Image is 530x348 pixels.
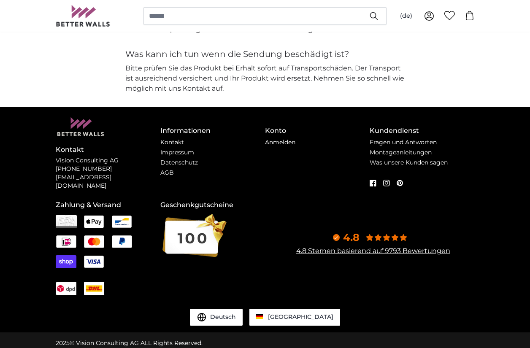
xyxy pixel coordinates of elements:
[256,314,263,319] img: Deutschland
[249,309,340,326] a: Deutschland [GEOGRAPHIC_DATA]
[265,138,295,146] a: Anmelden
[56,339,203,348] div: © Vision Consulting AG ALL Rights Reserved.
[160,126,265,136] h4: Informationen
[56,156,160,190] p: Vision Consulting AG [PHONE_NUMBER] [EMAIL_ADDRESS][DOMAIN_NAME]
[268,313,333,321] span: [GEOGRAPHIC_DATA]
[160,159,198,166] a: Datenschutz
[56,215,77,229] img: Rechnung
[56,339,70,347] span: 2025
[160,148,194,156] a: Impressum
[265,126,370,136] h4: Konto
[56,200,160,210] h4: Zahlung & Versand
[56,285,76,292] img: DPD
[56,145,160,155] h4: Kontakt
[84,285,104,292] img: DHL
[160,200,265,210] h4: Geschenkgutscheine
[125,48,404,60] h4: Was kann ich tun wenn die Sendung beschädigt ist?
[160,138,184,146] a: Kontakt
[296,247,450,255] a: 4.8 Sternen basierend auf 9793 Bewertungen
[160,169,174,176] a: AGB
[393,8,419,24] button: (de)
[210,313,236,321] span: Deutsch
[370,138,437,146] a: Fragen und Antworten
[56,5,111,27] img: Betterwalls
[125,63,404,94] p: Bitte prüfen Sie das Produkt bei Erhalt sofort auf Transportschäden. Der Transport ist ausreichen...
[370,148,432,156] a: Montageanleitungen
[370,159,448,166] a: Was unsere Kunden sagen
[190,309,243,326] button: Deutsch
[370,126,474,136] h4: Kundendienst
